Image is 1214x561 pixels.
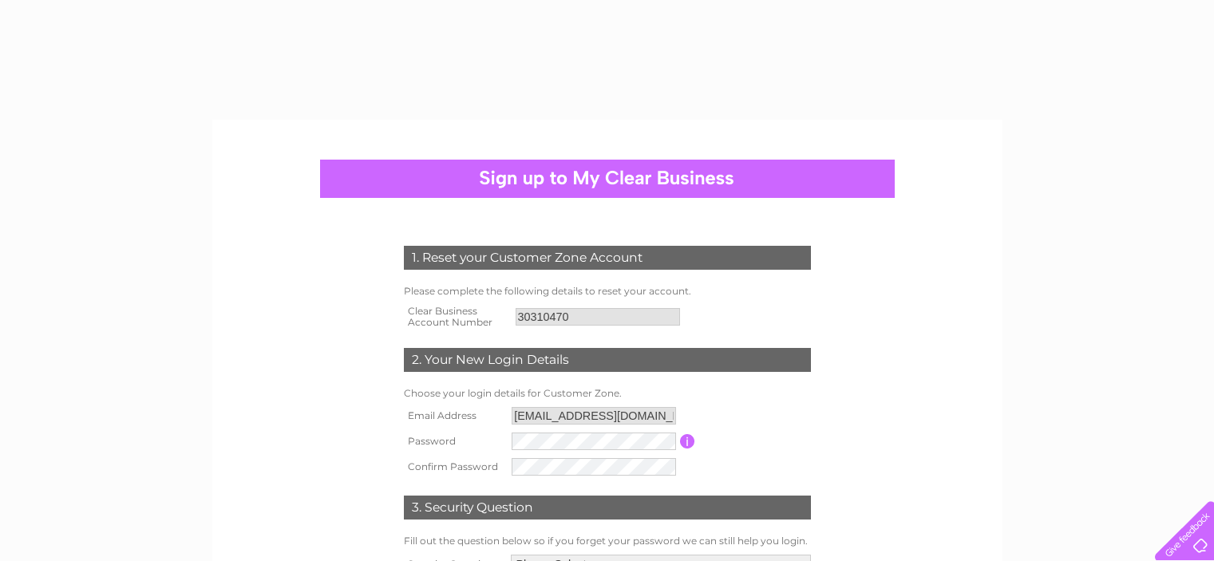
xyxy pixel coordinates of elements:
[400,531,815,551] td: Fill out the question below so if you forget your password we can still help you login.
[400,429,508,454] th: Password
[404,348,811,372] div: 2. Your New Login Details
[400,301,512,333] th: Clear Business Account Number
[404,496,811,520] div: 3. Security Question
[404,246,811,270] div: 1. Reset your Customer Zone Account
[400,282,815,301] td: Please complete the following details to reset your account.
[400,403,508,429] th: Email Address
[400,384,815,403] td: Choose your login details for Customer Zone.
[400,454,508,480] th: Confirm Password
[680,434,695,448] input: Information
